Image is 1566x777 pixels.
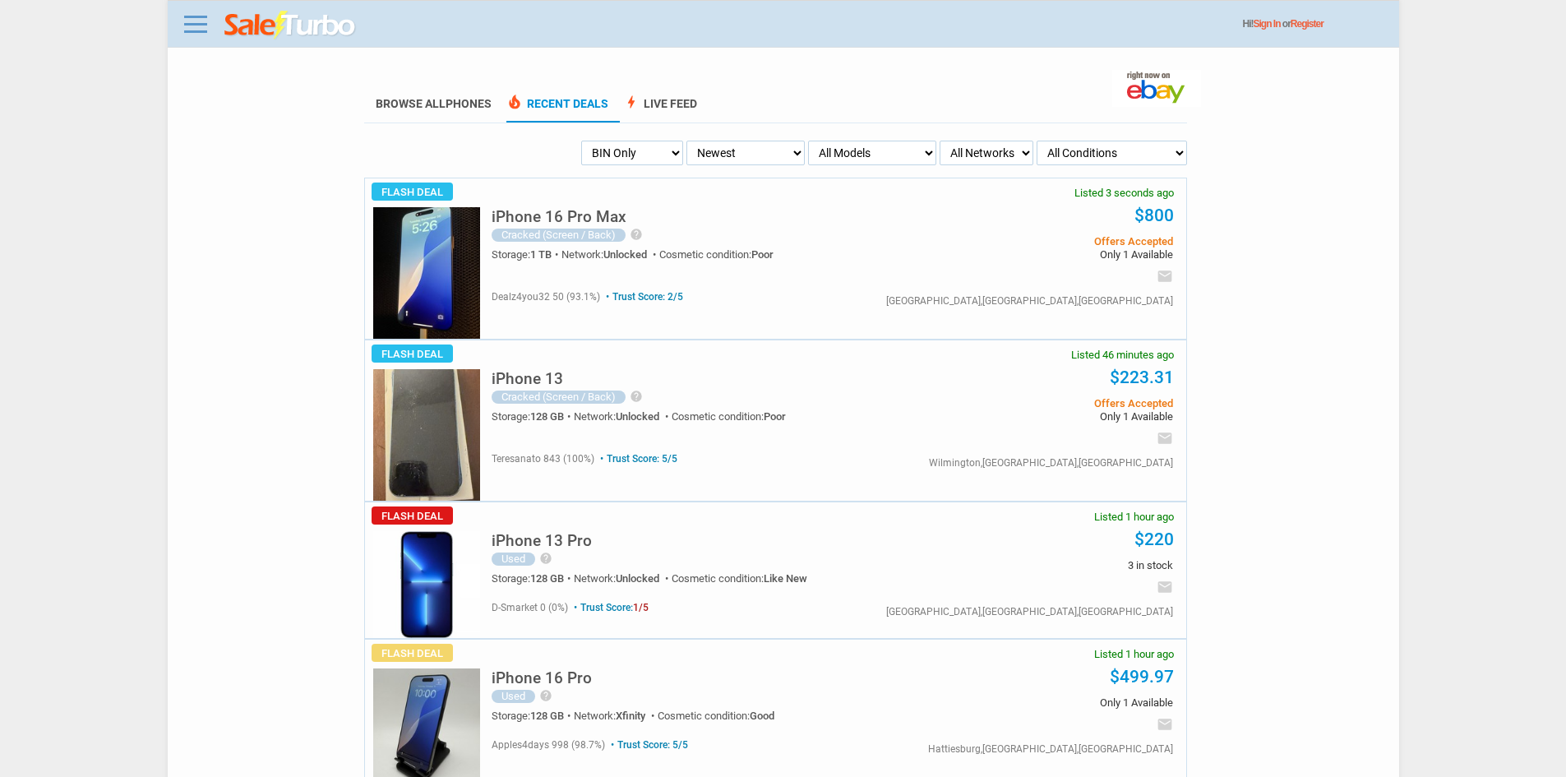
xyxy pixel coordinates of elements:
[506,94,523,110] span: local_fire_department
[530,572,564,585] span: 128 GB
[1254,18,1281,30] a: Sign In
[492,536,592,548] a: iPhone 13 Pro
[492,673,592,686] a: iPhone 16 Pro
[372,345,453,363] span: Flash Deal
[561,249,659,260] div: Network:
[574,710,658,721] div: Network:
[672,573,807,584] div: Cosmetic condition:
[751,248,774,261] span: Poor
[492,710,574,721] div: Storage:
[886,296,1173,306] div: [GEOGRAPHIC_DATA],[GEOGRAPHIC_DATA],[GEOGRAPHIC_DATA]
[530,410,564,423] span: 128 GB
[925,236,1172,247] span: Offers Accepted
[1157,430,1173,446] i: email
[574,573,672,584] div: Network:
[623,94,640,110] span: bolt
[373,531,480,638] img: s-l225.jpg
[492,374,563,386] a: iPhone 13
[1282,18,1323,30] span: or
[925,697,1172,708] span: Only 1 Available
[492,453,594,465] span: teresanato 843 (100%)
[492,229,626,242] div: Cracked (Screen / Back)
[571,602,649,613] span: Trust Score:
[372,644,453,662] span: Flash Deal
[925,411,1172,422] span: Only 1 Available
[630,390,643,403] i: help
[1094,511,1174,522] span: Listed 1 hour ago
[616,410,659,423] span: Unlocked
[372,506,453,525] span: Flash Deal
[886,607,1173,617] div: [GEOGRAPHIC_DATA],[GEOGRAPHIC_DATA],[GEOGRAPHIC_DATA]
[616,710,645,722] span: Xfinity
[492,209,626,224] h5: iPhone 16 Pro Max
[925,249,1172,260] span: Only 1 Available
[925,560,1172,571] span: 3 in stock
[492,553,535,566] div: Used
[492,690,535,703] div: Used
[492,391,626,404] div: Cracked (Screen / Back)
[928,744,1173,754] div: Hattiesburg,[GEOGRAPHIC_DATA],[GEOGRAPHIC_DATA]
[539,552,552,565] i: help
[376,97,492,110] a: Browse AllPhones
[597,453,677,465] span: Trust Score: 5/5
[492,291,600,303] span: dealz4you32 50 (93.1%)
[607,739,688,751] span: Trust Score: 5/5
[492,533,592,548] h5: iPhone 13 Pro
[492,602,568,613] span: d-smarket 0 (0%)
[530,710,564,722] span: 128 GB
[492,670,592,686] h5: iPhone 16 Pro
[530,248,552,261] span: 1 TB
[616,572,659,585] span: Unlocked
[1157,579,1173,595] i: email
[1134,206,1174,225] a: $800
[1110,368,1174,387] a: $223.31
[659,249,774,260] div: Cosmetic condition:
[506,97,608,123] a: local_fire_departmentRecent Deals
[574,411,672,422] div: Network:
[492,371,563,386] h5: iPhone 13
[929,458,1173,468] div: Wilmington,[GEOGRAPHIC_DATA],[GEOGRAPHIC_DATA]
[372,183,453,201] span: Flash Deal
[1110,667,1174,687] a: $499.97
[750,710,774,722] span: Good
[1157,268,1173,284] i: email
[492,249,561,260] div: Storage:
[446,97,492,110] span: Phones
[1134,530,1174,549] a: $220
[1074,187,1174,198] span: Listed 3 seconds ago
[603,248,647,261] span: Unlocked
[373,207,480,339] img: s-l225.jpg
[492,739,605,751] span: apples4days 998 (98.7%)
[1071,349,1174,360] span: Listed 46 minutes ago
[224,11,357,40] img: saleturbo.com - Online Deals and Discount Coupons
[539,689,552,702] i: help
[492,212,626,224] a: iPhone 16 Pro Max
[492,411,574,422] div: Storage:
[764,572,807,585] span: Like New
[603,291,683,303] span: Trust Score: 2/5
[764,410,786,423] span: Poor
[630,228,643,241] i: help
[492,573,574,584] div: Storage:
[658,710,774,721] div: Cosmetic condition:
[672,411,786,422] div: Cosmetic condition:
[1157,716,1173,733] i: email
[925,398,1172,409] span: Offers Accepted
[373,369,480,501] img: s-l225.jpg
[1243,18,1254,30] span: Hi!
[1291,18,1323,30] a: Register
[1094,649,1174,659] span: Listed 1 hour ago
[623,97,697,123] a: boltLive Feed
[633,602,649,613] span: 1/5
